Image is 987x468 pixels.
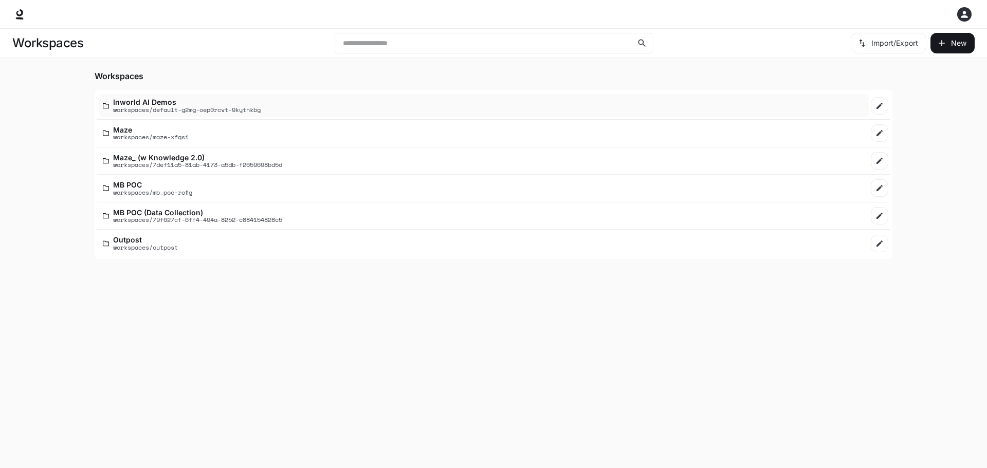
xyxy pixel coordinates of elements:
[99,177,869,200] a: MB POCworkspaces/mb_poc-rofig
[113,126,189,134] p: Maze
[871,179,888,197] a: Edit workspace
[113,189,192,196] p: workspaces/mb_poc-rofig
[871,235,888,252] a: Edit workspace
[113,216,282,223] p: workspaces/79f627cf-6ff4-494a-8252-c884154828c5
[871,152,888,170] a: Edit workspace
[113,154,282,161] p: Maze_ (w Knowledge 2.0)
[12,33,83,53] h1: Workspaces
[113,244,178,251] p: workspaces/outpost
[871,97,888,115] a: Edit workspace
[113,161,282,168] p: workspaces/7def11a5-81ab-4173-a5db-f2659698bd5d
[113,98,261,106] p: Inworld AI Demos
[113,134,189,140] p: workspaces/maze-xfgsi
[113,181,192,189] p: MB POC
[99,232,869,255] a: Outpostworkspaces/outpost
[851,33,926,53] button: Import/Export
[113,236,178,244] p: Outpost
[99,149,869,173] a: Maze_ (w Knowledge 2.0)workspaces/7def11a5-81ab-4173-a5db-f2659698bd5d
[930,33,975,53] button: Create workspace
[99,94,869,117] a: Inworld AI Demosworkspaces/default-g2mg-oep0rcvt-9kytnkbg
[113,106,261,113] p: workspaces/default-g2mg-oep0rcvt-9kytnkbg
[113,209,282,216] p: MB POC (Data Collection)
[95,70,892,82] h5: Workspaces
[871,124,888,142] a: Edit workspace
[99,122,869,145] a: Mazeworkspaces/maze-xfgsi
[871,207,888,224] a: Edit workspace
[99,204,869,228] a: MB POC (Data Collection)workspaces/79f627cf-6ff4-494a-8252-c884154828c5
